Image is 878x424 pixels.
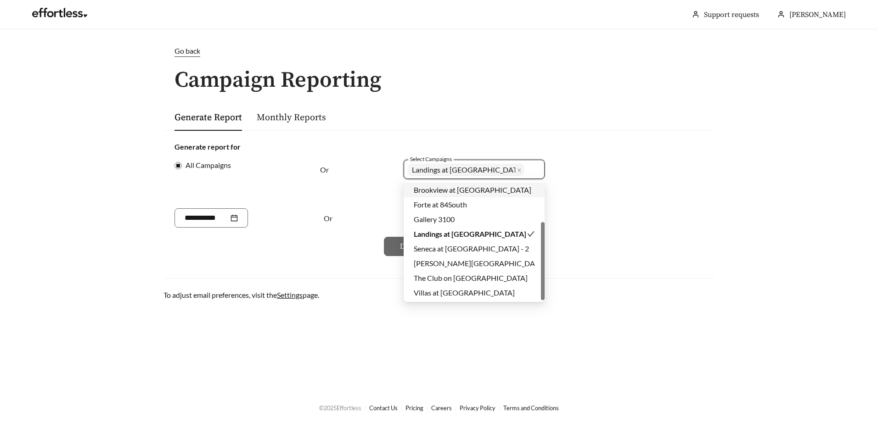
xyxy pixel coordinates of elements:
span: To adjust email preferences, visit the page. [163,290,319,299]
span: Forte at 84South [414,200,467,209]
span: © 2025 Effortless [319,404,361,412]
a: Terms and Conditions [503,404,559,412]
a: Support requests [704,10,759,19]
span: Landings at [GEOGRAPHIC_DATA] [412,165,524,174]
span: Gallery 3100 [414,215,455,223]
span: [PERSON_NAME] [789,10,846,19]
span: Seneca at [GEOGRAPHIC_DATA] - 2 [414,244,529,253]
span: Landings at [GEOGRAPHIC_DATA] [414,229,526,238]
span: Villas at [GEOGRAPHIC_DATA] [414,288,515,297]
strong: Generate report for [174,142,241,151]
span: Brookview at [GEOGRAPHIC_DATA] [414,185,531,194]
a: Careers [431,404,452,412]
span: Or [320,165,329,174]
span: All Campaigns [182,160,235,171]
a: Settings [277,290,303,299]
span: [PERSON_NAME][GEOGRAPHIC_DATA] [414,259,546,268]
button: Download CSV [384,237,462,256]
span: The Club on [GEOGRAPHIC_DATA] [414,273,528,282]
span: Or [324,214,332,223]
span: close [517,168,522,173]
a: Pricing [405,404,423,412]
span: check [527,230,535,238]
a: Contact Us [369,404,398,412]
a: Privacy Policy [460,404,495,412]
